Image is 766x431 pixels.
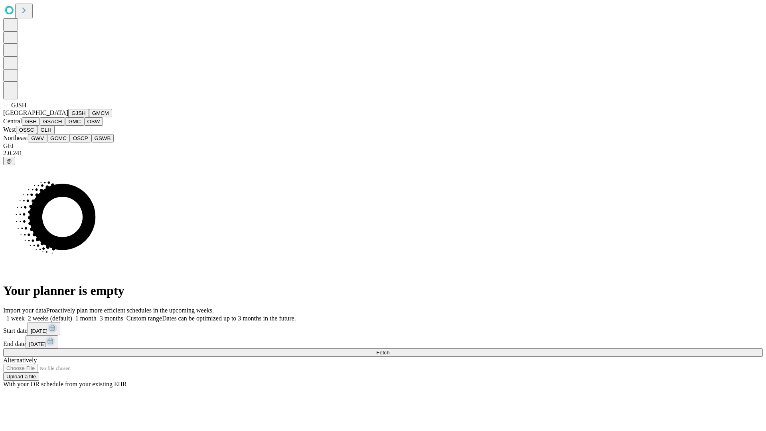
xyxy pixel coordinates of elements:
[3,381,127,388] span: With your OR schedule from your existing EHR
[3,348,763,357] button: Fetch
[100,315,123,322] span: 3 months
[6,315,25,322] span: 1 week
[126,315,162,322] span: Custom range
[46,307,214,314] span: Proactively plan more efficient schedules in the upcoming weeks.
[40,117,65,126] button: GSACH
[3,157,15,165] button: @
[162,315,296,322] span: Dates can be optimized up to 3 months in the future.
[3,134,28,141] span: Northeast
[75,315,97,322] span: 1 month
[28,134,47,142] button: GWV
[3,335,763,348] div: End date
[376,350,389,356] span: Fetch
[6,158,12,164] span: @
[3,150,763,157] div: 2.0.241
[3,307,46,314] span: Import your data
[3,322,763,335] div: Start date
[28,315,72,322] span: 2 weeks (default)
[11,102,26,109] span: GJSH
[26,335,58,348] button: [DATE]
[65,117,84,126] button: GMC
[3,109,68,116] span: [GEOGRAPHIC_DATA]
[29,341,45,347] span: [DATE]
[3,372,39,381] button: Upload a file
[16,126,38,134] button: OSSC
[3,283,763,298] h1: Your planner is empty
[68,109,89,117] button: GJSH
[89,109,112,117] button: GMCM
[91,134,114,142] button: GSWB
[47,134,70,142] button: GCMC
[3,118,22,125] span: Central
[3,142,763,150] div: GEI
[70,134,91,142] button: OSCP
[37,126,54,134] button: GLH
[31,328,47,334] span: [DATE]
[28,322,60,335] button: [DATE]
[84,117,103,126] button: OSW
[3,357,37,364] span: Alternatively
[3,126,16,133] span: West
[22,117,40,126] button: GBH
